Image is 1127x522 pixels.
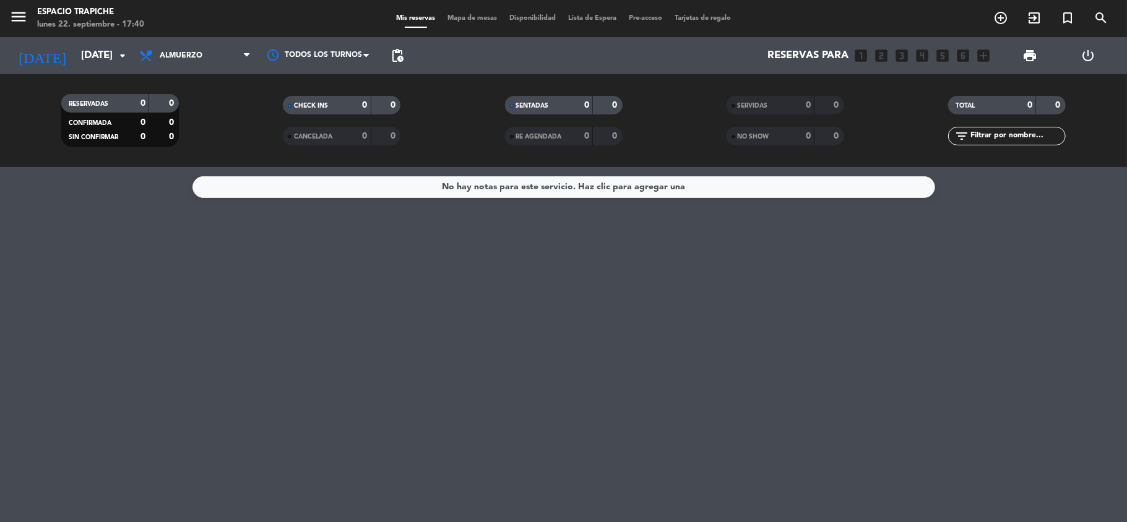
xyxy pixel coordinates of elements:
span: Reservas para [768,50,849,62]
strong: 0 [584,132,589,140]
span: TOTAL [956,103,975,109]
i: menu [9,7,28,26]
span: Lista de Espera [562,15,623,22]
i: exit_to_app [1027,11,1042,25]
i: search [1094,11,1108,25]
strong: 0 [834,101,841,109]
strong: 0 [612,132,620,140]
strong: 0 [140,99,145,108]
strong: 0 [169,132,176,141]
i: arrow_drop_down [115,48,130,63]
i: looks_3 [894,48,910,64]
span: pending_actions [390,48,405,63]
span: SENTADAS [516,103,549,109]
strong: 0 [806,132,811,140]
strong: 0 [169,99,176,108]
span: Disponibilidad [503,15,562,22]
span: Pre-acceso [623,15,668,22]
i: looks_6 [956,48,972,64]
strong: 0 [1055,101,1063,109]
strong: 0 [834,132,841,140]
i: add_box [976,48,992,64]
button: menu [9,7,28,30]
strong: 0 [1027,101,1032,109]
strong: 0 [169,118,176,127]
i: looks_one [853,48,870,64]
span: print [1022,48,1037,63]
span: NO SHOW [738,134,769,140]
strong: 0 [391,132,398,140]
input: Filtrar por nombre... [969,129,1065,143]
span: Mapa de mesas [441,15,503,22]
span: Mis reservas [390,15,441,22]
strong: 0 [140,132,145,141]
span: Tarjetas de regalo [668,15,737,22]
strong: 0 [612,101,620,109]
span: CHECK INS [294,103,328,109]
span: RESERVADAS [69,101,108,107]
strong: 0 [391,101,398,109]
i: add_circle_outline [993,11,1008,25]
div: LOG OUT [1059,37,1118,74]
i: [DATE] [9,42,75,69]
strong: 0 [363,132,368,140]
span: CANCELADA [294,134,332,140]
strong: 0 [584,101,589,109]
i: looks_5 [935,48,951,64]
i: filter_list [954,129,969,143]
span: RE AGENDADA [516,134,562,140]
div: Espacio Trapiche [37,6,144,19]
strong: 0 [140,118,145,127]
i: turned_in_not [1060,11,1075,25]
div: lunes 22. septiembre - 17:40 [37,19,144,31]
i: looks_4 [915,48,931,64]
span: CONFIRMADA [69,120,111,126]
i: looks_two [874,48,890,64]
strong: 0 [806,101,811,109]
strong: 0 [363,101,368,109]
span: SIN CONFIRMAR [69,134,118,140]
span: Almuerzo [160,51,202,60]
i: power_settings_new [1081,48,1096,63]
span: SERVIDAS [738,103,768,109]
div: No hay notas para este servicio. Haz clic para agregar una [442,180,685,194]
